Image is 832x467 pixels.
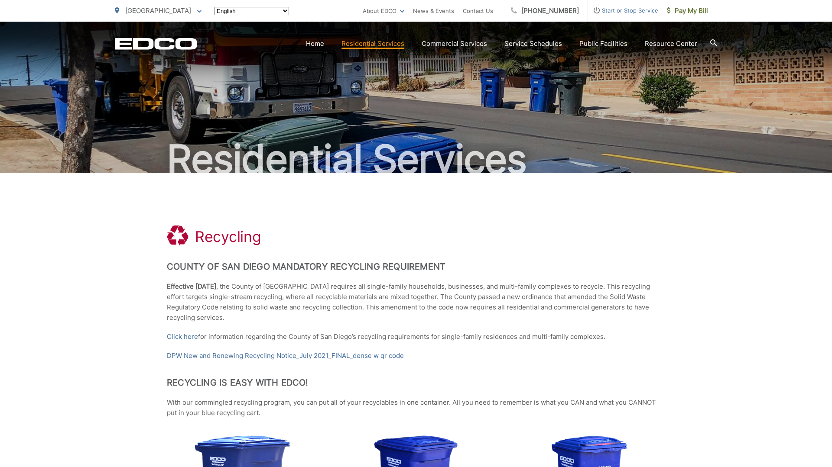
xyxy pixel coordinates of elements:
a: Home [306,39,324,49]
p: , the County of [GEOGRAPHIC_DATA] requires all single-family households, businesses, and multi-fa... [167,281,665,323]
a: Public Facilities [579,39,627,49]
h2: County of San Diego Mandatory Recycling Requirement [167,261,665,272]
span: Pay My Bill [667,6,708,16]
span: [GEOGRAPHIC_DATA] [125,6,191,15]
a: Contact Us [463,6,493,16]
a: DPW New and Renewing Recycling Notice_July 2021_FINAL_dense w qr code [167,351,404,361]
a: Residential Services [341,39,404,49]
a: Click here [167,332,198,342]
a: EDCD logo. Return to the homepage. [115,38,197,50]
a: Service Schedules [504,39,562,49]
p: for information regarding the County of San Diego’s recycling requirements for single-family resi... [167,332,665,342]
a: News & Events [413,6,454,16]
p: With our commingled recycling program, you can put all of your recyclables in one container. All ... [167,397,665,418]
h2: Residential Services [115,138,717,181]
a: Resource Center [645,39,697,49]
a: About EDCO [363,6,404,16]
strong: Effective [DATE] [167,282,216,290]
h1: Recycling [195,228,261,245]
h2: Recycling is Easy with EDCO! [167,377,665,388]
select: Select a language [214,7,289,15]
a: Commercial Services [422,39,487,49]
